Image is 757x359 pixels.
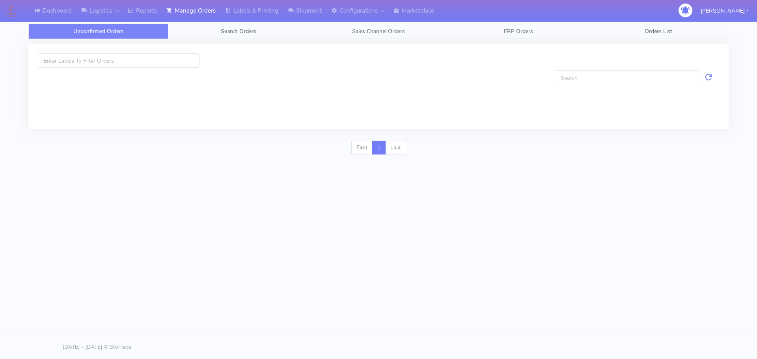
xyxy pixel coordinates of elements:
[352,28,405,35] span: Sales Channel Orders
[38,53,200,68] input: Enter Labels To Filter Orders
[28,24,729,39] ul: Tabs
[73,28,124,35] span: Unconfirmed Orders
[372,141,386,155] a: 1
[555,70,699,85] input: Search
[695,3,755,19] button: [PERSON_NAME]
[221,28,256,35] span: Search Orders
[504,28,533,35] span: ERP Orders
[645,28,672,35] span: Orders List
